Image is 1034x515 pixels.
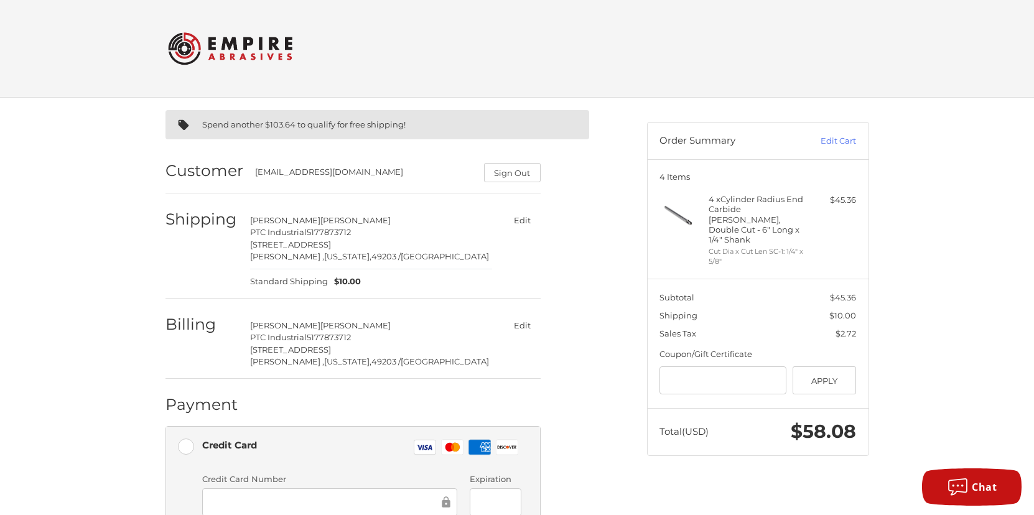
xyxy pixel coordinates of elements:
[202,473,457,486] label: Credit Card Number
[470,473,521,486] label: Expiration
[709,246,804,267] li: Cut Dia x Cut Len SC-1: 1/4" x 5/8"
[250,239,331,249] span: [STREET_ADDRESS]
[484,163,541,182] button: Sign Out
[791,420,856,443] span: $58.08
[659,348,856,361] div: Coupon/Gift Certificate
[328,276,361,288] span: $10.00
[202,119,406,129] span: Spend another $103.64 to qualify for free shipping!
[320,215,391,225] span: [PERSON_NAME]
[211,495,439,509] iframe: Secure Credit Card Frame - Credit Card Number
[165,210,238,229] h2: Shipping
[165,395,238,414] h2: Payment
[793,366,857,394] button: Apply
[836,328,856,338] span: $2.72
[659,366,786,394] input: Gift Certificate or Coupon Code
[202,435,257,455] div: Credit Card
[505,211,541,230] button: Edit
[709,194,804,244] h4: 4 x Cylinder Radius End Carbide [PERSON_NAME], Double Cut - 6" Long x 1/4" Shank
[250,332,307,342] span: PTC Industrial
[401,356,489,366] span: [GEOGRAPHIC_DATA]
[793,135,856,147] a: Edit Cart
[250,276,328,288] span: Standard Shipping
[255,166,472,182] div: [EMAIL_ADDRESS][DOMAIN_NAME]
[165,315,238,334] h2: Billing
[922,468,1022,506] button: Chat
[168,24,292,73] img: Empire Abrasives
[505,317,541,335] button: Edit
[659,135,793,147] h3: Order Summary
[250,356,324,366] span: [PERSON_NAME] ,
[250,345,331,355] span: [STREET_ADDRESS]
[324,356,371,366] span: [US_STATE],
[659,172,856,182] h3: 4 Items
[829,310,856,320] span: $10.00
[320,320,391,330] span: [PERSON_NAME]
[324,251,371,261] span: [US_STATE],
[659,425,709,437] span: Total (USD)
[972,480,997,494] span: Chat
[659,310,697,320] span: Shipping
[830,292,856,302] span: $45.36
[807,194,856,206] div: $45.36
[371,356,401,366] span: 49203 /
[250,251,324,261] span: [PERSON_NAME] ,
[307,332,351,342] span: 5177873712
[250,227,307,237] span: PTC Industrial
[659,328,696,338] span: Sales Tax
[371,251,401,261] span: 49203 /
[659,292,694,302] span: Subtotal
[307,227,351,237] span: 5177873712
[478,495,513,509] iframe: Secure Credit Card Frame - Expiration Date
[401,251,489,261] span: [GEOGRAPHIC_DATA]
[165,161,243,180] h2: Customer
[250,215,320,225] span: [PERSON_NAME]
[250,320,320,330] span: [PERSON_NAME]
